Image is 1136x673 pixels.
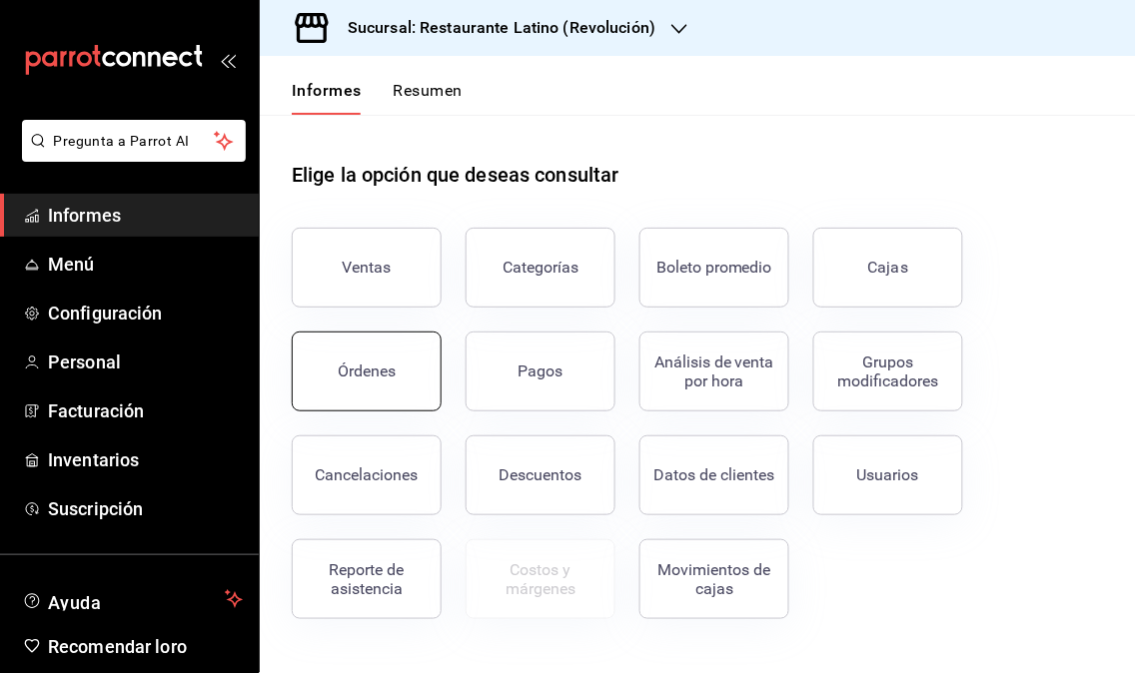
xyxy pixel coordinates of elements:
[639,332,789,411] button: Análisis de venta por hora
[292,332,442,411] button: Órdenes
[48,205,121,226] font: Informes
[48,400,144,421] font: Facturación
[48,636,187,657] font: Recomendar loro
[48,303,163,324] font: Configuración
[639,435,789,515] button: Datos de clientes
[54,133,190,149] font: Pregunta a Parrot AI
[868,258,909,277] font: Cajas
[656,258,772,277] font: Boleto promedio
[813,332,963,411] button: Grupos modificadores
[466,539,615,619] button: Contrata inventarios para ver este informe
[838,352,939,390] font: Grupos modificadores
[292,81,362,100] font: Informes
[857,465,919,484] font: Usuarios
[639,539,789,619] button: Movimientos de cajas
[292,80,463,115] div: pestañas de navegación
[639,228,789,308] button: Boleto promedio
[292,539,442,619] button: Reporte de asistencia
[500,465,582,484] font: Descuentos
[466,332,615,411] button: Pagos
[48,254,95,275] font: Menú
[658,560,771,598] font: Movimientos de cajas
[506,560,575,598] font: Costos y márgenes
[466,228,615,308] button: Categorías
[813,228,963,308] a: Cajas
[338,361,396,380] font: Órdenes
[503,258,578,277] font: Categorías
[813,435,963,515] button: Usuarios
[343,258,392,277] font: Ventas
[48,351,121,372] font: Personal
[220,52,236,68] button: abrir_cajón_menú
[348,18,655,37] font: Sucursal: Restaurante Latino (Revolución)
[519,361,564,380] font: Pagos
[330,560,405,598] font: Reporte de asistencia
[654,352,774,390] font: Análisis de venta por hora
[292,163,619,187] font: Elige la opción que deseas consultar
[14,145,246,166] a: Pregunta a Parrot AI
[316,465,419,484] font: Cancelaciones
[48,592,102,613] font: Ayuda
[292,435,442,515] button: Cancelaciones
[292,228,442,308] button: Ventas
[654,465,775,484] font: Datos de clientes
[48,498,143,519] font: Suscripción
[466,435,615,515] button: Descuentos
[22,120,246,162] button: Pregunta a Parrot AI
[394,81,463,100] font: Resumen
[48,449,139,470] font: Inventarios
